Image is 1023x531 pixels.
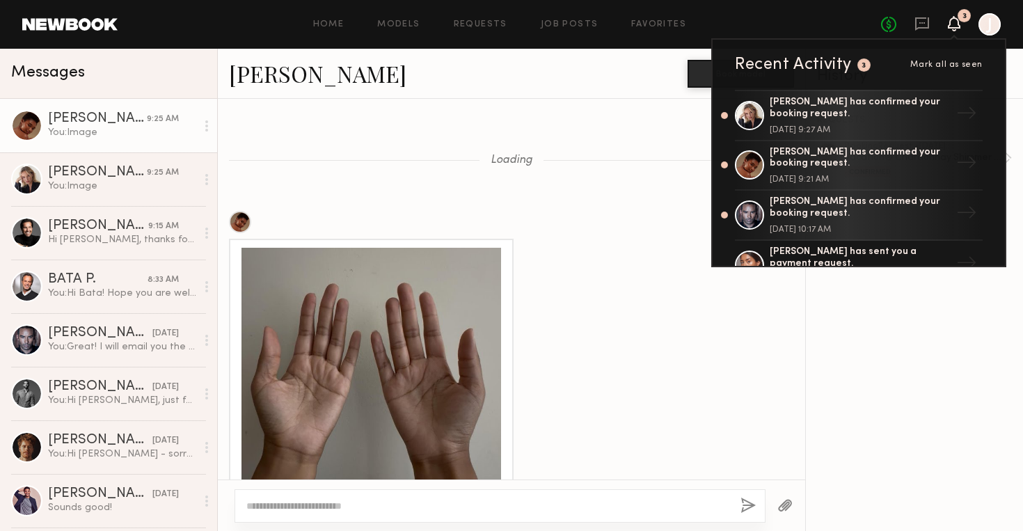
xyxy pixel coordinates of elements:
a: [PERSON_NAME] has sent you a payment request.→ [735,241,983,291]
a: [PERSON_NAME] [229,58,406,88]
div: Sounds good! [48,501,196,514]
div: [DATE] 9:27 AM [770,126,951,134]
div: You: Hi Bata! Hope you are well, I'm [PERSON_NAME] from Vacation [URL][DOMAIN_NAME], we're having... [48,287,196,300]
div: → [951,147,983,183]
div: [DATE] [152,381,179,394]
a: Job Posts [541,20,598,29]
a: [PERSON_NAME] has confirmed your booking request.[DATE] 10:17 AM→ [735,191,983,241]
div: [PERSON_NAME] has confirmed your booking request. [770,147,951,171]
span: Loading [491,154,532,166]
a: Requests [454,20,507,29]
div: You: Hi [PERSON_NAME], just following up here! We're hoping to lock by EOW [48,394,196,407]
div: [PERSON_NAME] [48,326,152,340]
div: [PERSON_NAME] [48,380,152,394]
a: [PERSON_NAME] has confirmed your booking request.[DATE] 9:21 AM→ [735,141,983,191]
button: Book model [688,60,794,88]
span: Mark all as seen [910,61,983,69]
div: [PERSON_NAME] [48,112,147,126]
div: You: Great! I will email you the call sheet at the top of next week. Looking forward to having yo... [48,340,196,354]
div: 9:25 AM [147,113,179,126]
div: 3 [962,13,967,20]
span: Messages [11,65,85,81]
div: 9:15 AM [148,220,179,233]
div: Recent Activity [735,56,852,73]
div: → [951,97,983,134]
div: [PERSON_NAME] [48,219,148,233]
div: You: Hi [PERSON_NAME] - sorry for the late response but we figured it out, all set. Thanks again. [48,447,196,461]
a: Book model [688,67,794,79]
div: → [951,197,983,233]
div: 8:33 AM [148,274,179,287]
a: Models [377,20,420,29]
a: Favorites [631,20,686,29]
div: [PERSON_NAME] [48,166,147,180]
div: → [951,247,983,283]
div: You: Image [48,126,196,139]
a: [PERSON_NAME] has confirmed your booking request.[DATE] 9:27 AM→ [735,90,983,141]
div: [DATE] [152,488,179,501]
a: Home [313,20,344,29]
div: [PERSON_NAME] has confirmed your booking request. [770,97,951,120]
div: [DATE] [152,434,179,447]
div: [DATE] [152,327,179,340]
div: [PERSON_NAME] [48,434,152,447]
div: [PERSON_NAME] [48,487,152,501]
div: 3 [862,62,866,70]
a: J [978,13,1001,35]
div: [PERSON_NAME] has confirmed your booking request. [770,196,951,220]
div: 9:25 AM [147,166,179,180]
div: [DATE] 9:21 AM [770,175,951,184]
div: [PERSON_NAME] has sent you a payment request. [770,246,951,270]
div: Hi [PERSON_NAME], thanks for reaching out! I have a short shoot 10/17 from 10-1pm, and am availab... [48,233,196,246]
div: You: Image [48,180,196,193]
div: BATA P. [48,273,148,287]
div: [DATE] 10:17 AM [770,225,951,234]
